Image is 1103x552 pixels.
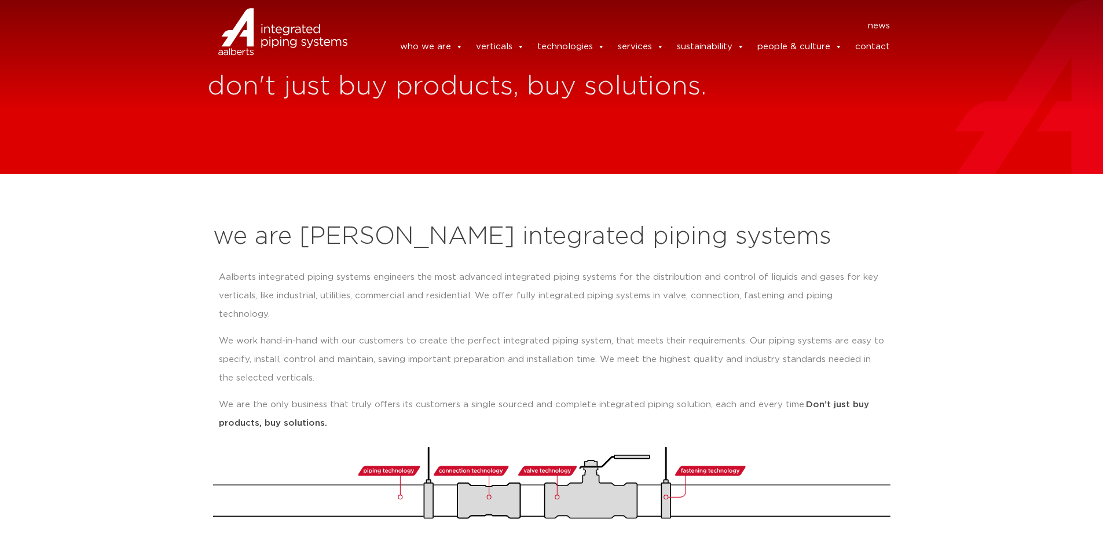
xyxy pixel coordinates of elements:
[213,223,891,251] h2: we are [PERSON_NAME] integrated piping systems
[757,35,842,59] a: people & culture
[618,35,664,59] a: services
[537,35,605,59] a: technologies
[365,17,891,35] nav: Menu
[219,268,885,324] p: Aalberts integrated piping systems engineers the most advanced integrated piping systems for the ...
[219,396,885,433] p: We are the only business that truly offers its customers a single sourced and complete integrated...
[476,35,525,59] a: verticals
[855,35,890,59] a: contact
[400,35,463,59] a: who we are
[219,332,885,388] p: We work hand-in-hand with our customers to create the perfect integrated piping system, that meet...
[868,17,890,35] a: news
[677,35,745,59] a: sustainability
